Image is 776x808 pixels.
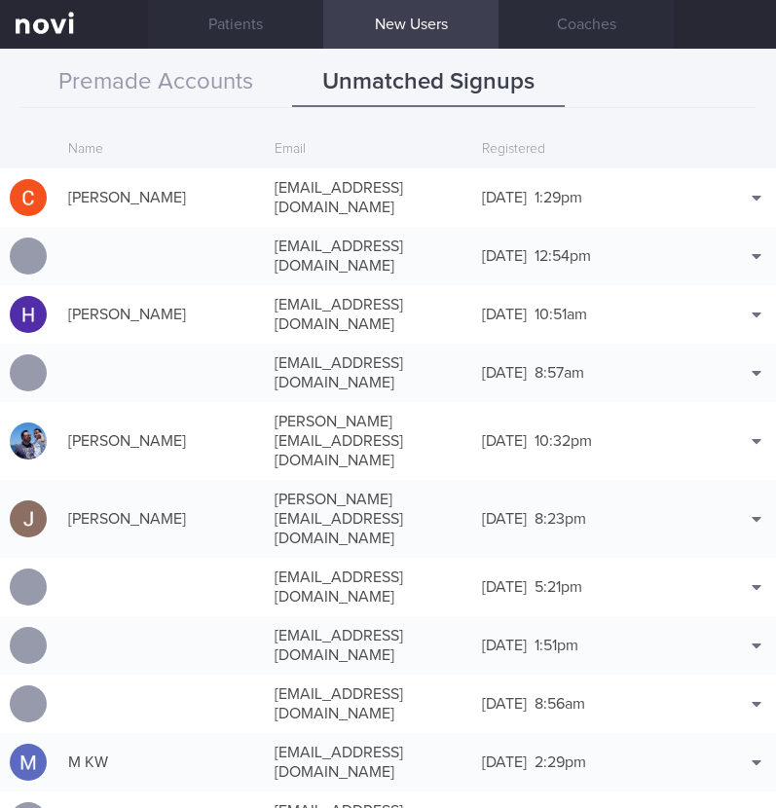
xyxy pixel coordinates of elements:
[265,733,471,791] div: [EMAIL_ADDRESS][DOMAIN_NAME]
[535,511,586,527] span: 8:23pm
[265,131,471,168] div: Email
[265,285,471,344] div: [EMAIL_ADDRESS][DOMAIN_NAME]
[482,433,527,449] span: [DATE]
[265,168,471,227] div: [EMAIL_ADDRESS][DOMAIN_NAME]
[265,344,471,402] div: [EMAIL_ADDRESS][DOMAIN_NAME]
[58,178,265,217] div: [PERSON_NAME]
[482,248,527,264] span: [DATE]
[482,307,527,322] span: [DATE]
[535,754,586,770] span: 2:29pm
[535,579,582,595] span: 5:21pm
[535,307,587,322] span: 10:51am
[292,58,565,107] button: Unmatched Signups
[472,131,679,168] div: Registered
[535,638,578,653] span: 1:51pm
[535,365,584,381] span: 8:57am
[482,190,527,205] span: [DATE]
[58,743,265,782] div: M KW
[265,402,471,480] div: [PERSON_NAME][EMAIL_ADDRESS][DOMAIN_NAME]
[482,754,527,770] span: [DATE]
[535,190,582,205] span: 1:29pm
[482,696,527,712] span: [DATE]
[482,365,527,381] span: [DATE]
[58,131,265,168] div: Name
[482,579,527,595] span: [DATE]
[265,558,471,616] div: [EMAIL_ADDRESS][DOMAIN_NAME]
[265,480,471,558] div: [PERSON_NAME][EMAIL_ADDRESS][DOMAIN_NAME]
[58,422,265,460] div: [PERSON_NAME]
[265,227,471,285] div: [EMAIL_ADDRESS][DOMAIN_NAME]
[19,58,292,107] button: Premade Accounts
[265,616,471,675] div: [EMAIL_ADDRESS][DOMAIN_NAME]
[535,696,585,712] span: 8:56am
[265,675,471,733] div: [EMAIL_ADDRESS][DOMAIN_NAME]
[58,499,265,538] div: [PERSON_NAME]
[482,638,527,653] span: [DATE]
[535,248,591,264] span: 12:54pm
[482,511,527,527] span: [DATE]
[535,433,592,449] span: 10:32pm
[58,295,265,334] div: [PERSON_NAME]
